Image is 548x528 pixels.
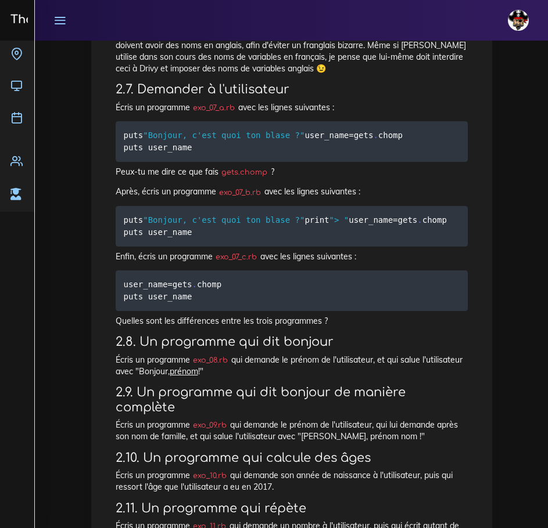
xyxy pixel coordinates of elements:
span: "Bonjour, c'est quoi ton blase ?" [143,131,305,140]
span: . [192,280,197,289]
span: = [349,131,353,140]
p: Après, écris un programme avec les lignes suivantes : [116,186,468,197]
p: Enfin, écris un programme avec les lignes suivantes : [116,251,468,262]
code: exo_10.rb [190,470,230,482]
p: Quelles sont les différences entre les trois programmes ? [116,315,468,327]
code: exo_07_b.rb [216,187,264,198]
code: exo_07_c.rb [213,251,260,263]
span: "Bonjour, c'est quoi ton blase ?" [143,215,305,225]
code: user_name gets chomp puts user_name [124,278,222,303]
code: exo_07_a.rb [190,102,238,114]
span: . [373,131,378,140]
u: prénom [170,366,198,377]
p: Écris un programme avec les lignes suivantes : [116,102,468,113]
code: puts user_name gets chomp puts user_name [124,129,403,154]
h3: 2.10. Un programme qui calcule des âges [116,451,468,465]
h3: 2.7. Demander à l'utilisateur [116,82,468,97]
h3: 2.11. Un programme qui répète [116,501,468,516]
span: "> " [329,215,349,225]
span: . [417,215,422,225]
code: puts print user_name gets chomp puts user_name [124,214,447,238]
h3: 2.8. Un programme qui dit bonjour [116,335,468,349]
span: = [167,280,172,289]
span: = [393,215,397,225]
p: Peux-tu me dire ce que fais ? [116,166,468,178]
code: gets.chomp [219,167,271,178]
p: Écris un programme qui demande son année de naissance à l'utilisateur, puis qui ressort l'âge que... [116,469,468,493]
h3: The Hacking Project [7,13,130,26]
h3: 2.9. Un programme qui dit bonjour de manière complète [116,385,468,415]
p: Astuce : même si ton programme affiche une interface en français (les puts), les variables doiven... [116,27,468,74]
a: avatar [503,3,538,37]
code: exo_08.rb [190,355,231,366]
p: Écris un programme qui demande le prénom de l'utilisateur, et qui salue l'utilisateur avec "Bonjo... [116,354,468,378]
img: avatar [508,10,529,31]
p: Écris un programme qui demande le prénom de l'utilisateur, qui lui demande après son nom de famil... [116,419,468,443]
code: exo_09.rb [190,419,230,431]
